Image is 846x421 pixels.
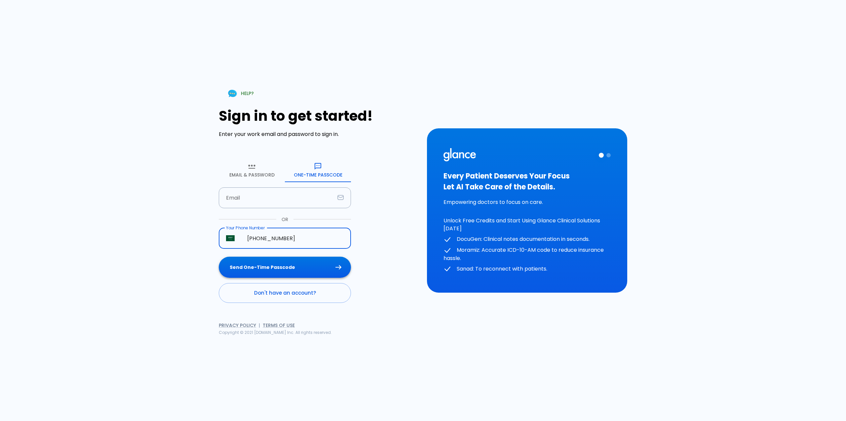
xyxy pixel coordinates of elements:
[263,322,295,329] a: Terms of Use
[443,217,611,233] p: Unlock Free Credits and Start Using Glance Clinical Solutions [DATE]
[219,187,335,208] input: dr.ahmed@clinic.com
[219,85,262,102] a: HELP?
[443,171,611,192] h3: Every Patient Deserves Your Focus Let AI Take Care of the Details.
[259,322,260,329] span: |
[443,265,611,273] p: Sanad: To reconnect with patients.
[226,235,235,241] img: Saudi Arabia
[227,88,238,99] img: Chat Support
[219,330,332,335] span: Copyright © 2021 [DOMAIN_NAME] Inc. All rights reserved.
[219,322,256,329] a: Privacy Policy
[219,283,351,303] a: Don't have an account?
[219,108,419,124] h1: Sign in to get started!
[223,231,237,245] button: Select country
[219,257,351,278] button: Send One-Time Passcode
[282,216,288,223] p: OR
[226,225,265,231] label: Your Phone Number
[443,235,611,243] p: DocuGen: Clinical notes documentation in seconds.
[219,130,419,138] p: Enter your work email and password to sign in.
[219,158,285,182] button: Email & Password
[443,198,611,206] p: Empowering doctors to focus on care.
[285,158,351,182] button: One-Time Passcode
[443,246,611,262] p: Moramiz: Accurate ICD-10-AM code to reduce insurance hassle.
